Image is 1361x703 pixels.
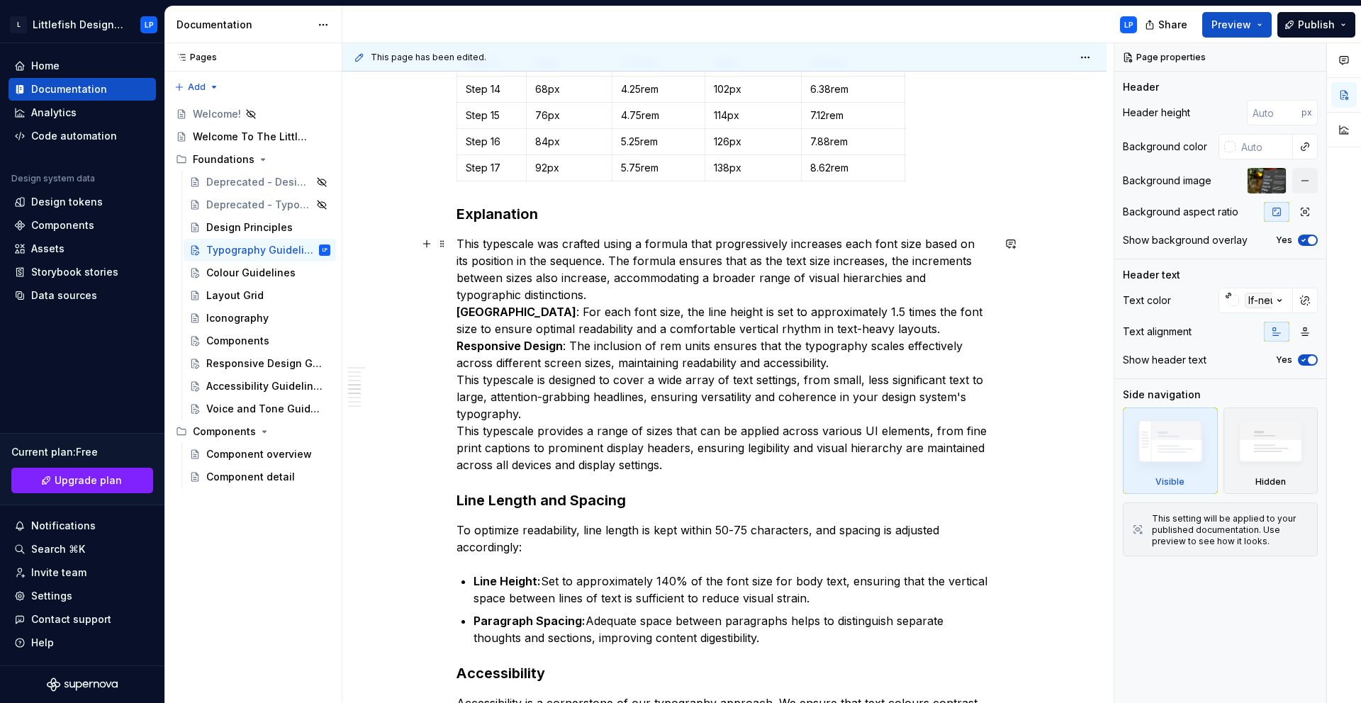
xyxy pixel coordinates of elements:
p: 102px [714,82,792,96]
p: Step 16 [466,135,517,149]
span: This page has been edited. [371,52,486,63]
div: Visible [1123,407,1218,494]
p: Step 14 [466,82,517,96]
button: Search ⌘K [9,538,156,561]
div: LP [323,243,327,257]
div: Deprecated - Typography [206,198,312,212]
div: Accessibility Guidelines [206,379,323,393]
p: 7.12rem [810,108,896,123]
div: Pages [170,52,217,63]
a: Invite team [9,561,156,584]
div: Text alignment [1123,325,1192,339]
h3: Explanation [457,204,992,224]
div: Design Principles [206,220,293,235]
div: Iconography [206,311,269,325]
p: 5.75rem [621,161,696,175]
span: Upgrade plan [55,473,122,488]
div: Voice and Tone Guidelines [206,402,323,416]
div: LP [145,19,154,30]
div: Welcome! [193,107,241,121]
div: Typography Guidelines [206,243,316,257]
a: Component detail [184,466,336,488]
span: Add [188,81,206,93]
a: Storybook stories [9,261,156,283]
div: lf-neutral/0 [1245,293,1304,308]
div: Deprecated - Design tokens [206,175,312,189]
a: Deprecated - Typography [184,193,336,216]
div: Component overview [206,447,312,461]
div: This setting will be applied to your published documentation. Use preview to see how it looks. [1152,513,1309,547]
button: Add [170,77,223,97]
a: Code automation [9,125,156,147]
a: Assets [9,237,156,260]
a: Analytics [9,101,156,124]
label: Yes [1276,235,1292,246]
p: This typescale was crafted using a formula that progressively increases each font size based on i... [457,235,992,473]
a: Welcome To The Littlefish Design System [170,125,336,148]
span: Preview [1211,18,1251,32]
p: 68px [535,82,603,96]
strong: Responsive Design [457,339,563,353]
div: Settings [31,589,72,603]
p: 8.62rem [810,161,896,175]
a: Typography GuidelinesLP [184,239,336,261]
div: Foundations [170,148,336,171]
div: Side navigation [1123,388,1201,402]
a: Documentation [9,78,156,101]
div: Littlefish Design System [33,18,123,32]
div: Responsive Design Guidelines [206,356,323,371]
div: L [10,16,27,33]
div: Component detail [206,470,295,484]
a: Components [9,214,156,237]
button: Help [9,631,156,654]
div: Documentation [177,18,310,32]
div: Visible [1155,476,1184,488]
div: Design system data [11,173,95,184]
div: Components [193,424,256,439]
div: Search ⌘K [31,542,85,556]
button: lf-neutral/0 [1219,288,1293,313]
strong: Line Length and Spacing [457,492,626,509]
div: Documentation [31,82,107,96]
p: Adequate space between paragraphs helps to distinguish separate thoughts and sections, improving ... [474,612,992,646]
div: Show header text [1123,353,1206,367]
svg: Supernova Logo [47,677,118,692]
a: Data sources [9,284,156,307]
a: Design tokens [9,191,156,213]
a: Upgrade plan [11,468,153,493]
div: Design tokens [31,195,103,209]
p: Set to approximately 140% of the font size for body text, ensuring that the vertical space betwee... [474,573,992,607]
span: Publish [1298,18,1335,32]
div: Foundations [193,152,254,167]
div: Page tree [170,103,336,488]
a: Layout Grid [184,284,336,307]
strong: Line Height: [474,574,541,588]
div: Background color [1123,140,1207,154]
div: Contact support [31,612,111,626]
button: Share [1138,12,1197,38]
button: Contact support [9,608,156,631]
div: Hidden [1223,407,1318,494]
div: Storybook stories [31,265,118,279]
div: Colour Guidelines [206,266,296,280]
div: Show background overlay [1123,233,1248,247]
div: Layout Grid [206,288,264,303]
div: Home [31,59,60,73]
div: Assets [31,242,65,256]
p: px [1301,107,1312,118]
a: Design Principles [184,216,336,239]
button: Notifications [9,514,156,537]
a: Accessibility Guidelines [184,375,336,398]
p: Step 15 [466,108,517,123]
p: 92px [535,161,603,175]
p: 6.38rem [810,82,896,96]
a: Welcome! [170,103,336,125]
p: 5.25rem [621,135,696,149]
p: To optimize readability, line length is kept within 50-75 characters, and spacing is adjusted acc... [457,522,992,556]
div: Header height [1123,106,1190,120]
p: 84px [535,135,603,149]
a: Settings [9,585,156,607]
div: Header text [1123,268,1180,282]
div: Text color [1123,293,1171,308]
